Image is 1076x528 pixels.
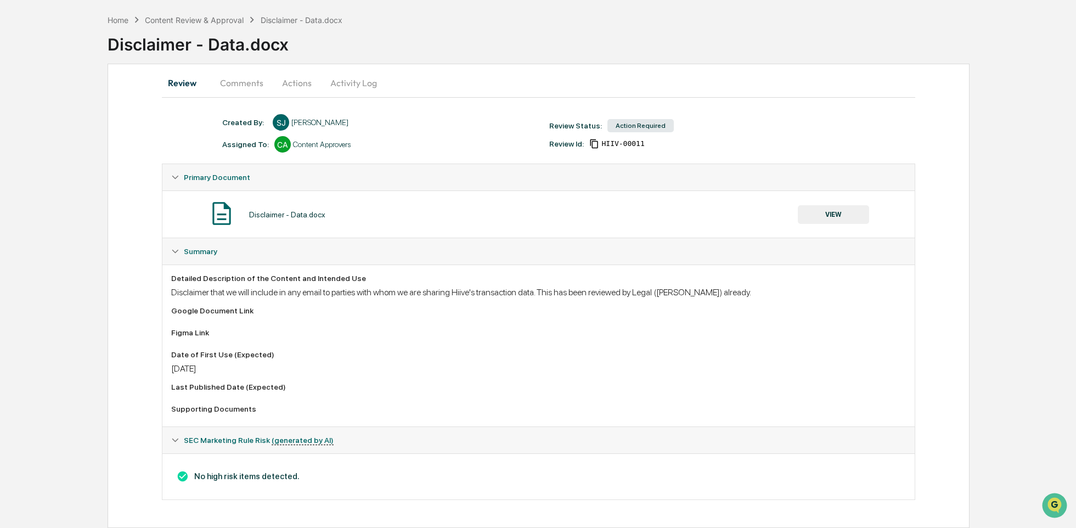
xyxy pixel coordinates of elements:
div: Date of First Use (Expected) [171,350,906,359]
img: 1746055101610-c473b297-6a78-478c-a979-82029cc54cd1 [11,84,31,104]
div: 🗄️ [80,139,88,148]
span: Attestations [91,138,136,149]
iframe: Open customer support [1041,492,1071,521]
div: Figma Link [171,328,906,337]
div: Supporting Documents [171,405,906,413]
div: We're available if you need us! [37,95,139,104]
div: Last Published Date (Expected) [171,383,906,391]
button: Actions [272,70,322,96]
div: Assigned To: [222,140,269,149]
a: 🔎Data Lookup [7,155,74,175]
div: Disclaimer - Data.docx [249,210,325,219]
div: [PERSON_NAME] [291,118,348,127]
div: Summary [162,265,915,426]
div: Content Review & Approval [145,15,244,25]
span: Data Lookup [22,159,69,170]
h3: No high risk items detected. [171,470,906,482]
div: [DATE] [171,363,906,374]
div: SEC Marketing Rule Risk (generated by AI) [162,453,915,499]
span: Pylon [109,186,133,194]
div: Disclaimer - Data.docx [261,15,342,25]
div: Action Required [607,119,674,132]
span: Preclearance [22,138,71,149]
button: Activity Log [322,70,386,96]
div: Review Id: [549,139,584,148]
div: Disclaimer that we will include in any email to parties with whom we are sharing Hiive's transact... [171,287,906,297]
span: Summary [184,247,217,256]
button: Review [162,70,211,96]
a: Powered byPylon [77,186,133,194]
span: SEC Marketing Rule Risk [184,436,334,445]
div: Detailed Description of the Content and Intended Use [171,274,906,283]
div: Content Approvers [293,140,351,149]
div: Disclaimer - Data.docx [108,26,1076,54]
div: Start new chat [37,84,180,95]
div: 🔎 [11,160,20,169]
u: (generated by AI) [272,436,334,445]
div: SEC Marketing Rule Risk (generated by AI) [162,427,915,453]
button: Start new chat [187,87,200,100]
span: Primary Document [184,173,250,182]
div: SJ [273,114,289,131]
div: Review Status: [549,121,602,130]
div: 🖐️ [11,139,20,148]
a: 🖐️Preclearance [7,134,75,154]
div: Primary Document [162,190,915,238]
p: How can we help? [11,23,200,41]
div: secondary tabs example [162,70,915,96]
div: Google Document Link [171,306,906,315]
button: Comments [211,70,272,96]
div: Home [108,15,128,25]
div: Primary Document [162,164,915,190]
img: Document Icon [208,200,235,227]
div: Summary [162,238,915,265]
div: CA [274,136,291,153]
button: VIEW [798,205,869,224]
span: 6831bb2a-c9b1-4c30-8a24-ddc415a27b0e [601,139,644,148]
a: 🗄️Attestations [75,134,140,154]
div: Created By: ‎ ‎ [222,118,267,127]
